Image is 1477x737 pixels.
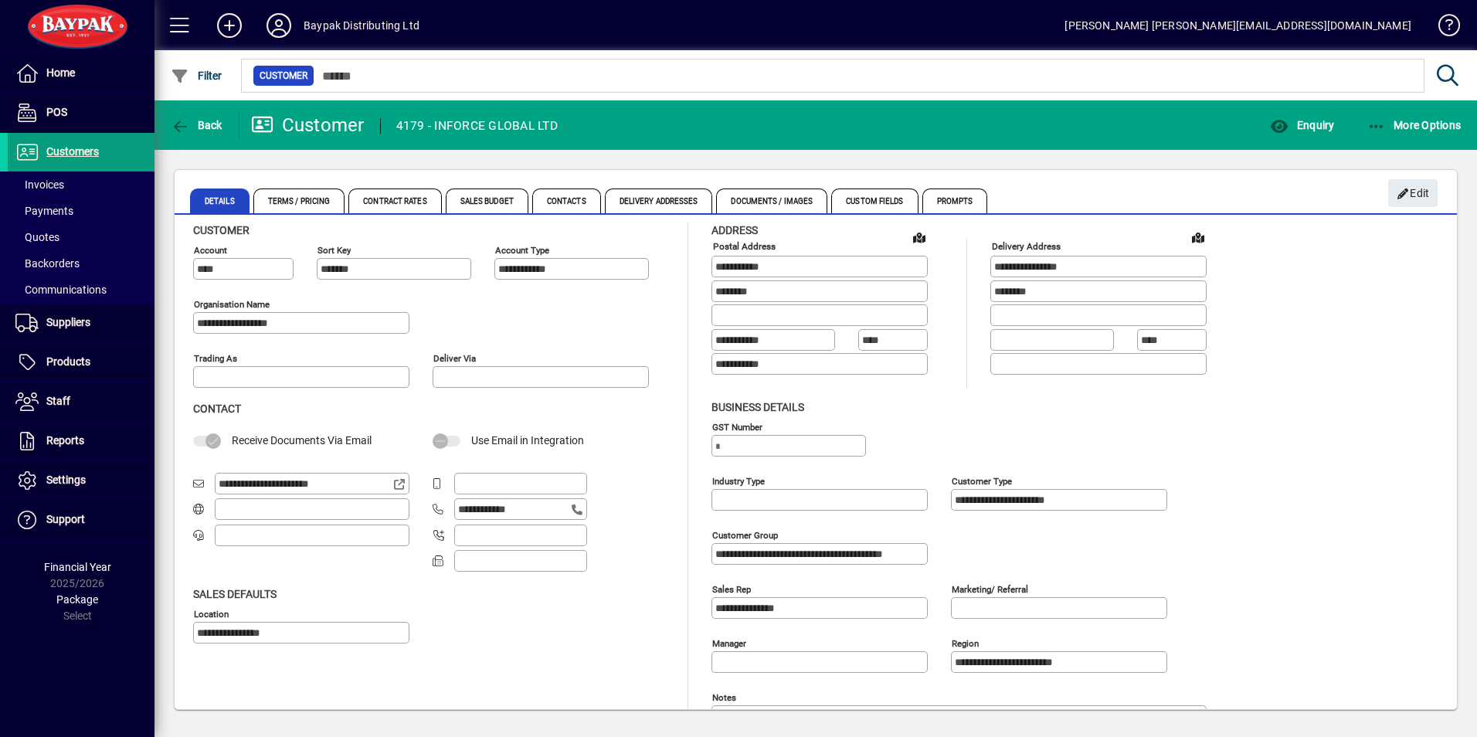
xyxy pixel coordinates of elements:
[8,461,154,500] a: Settings
[56,593,98,606] span: Package
[952,475,1012,486] mat-label: Customer type
[1266,111,1338,139] button: Enquiry
[8,172,154,198] a: Invoices
[495,245,549,256] mat-label: Account Type
[396,114,558,138] div: 4179 - INFORCE GLOBAL LTD
[253,188,345,213] span: Terms / Pricing
[15,284,107,296] span: Communications
[8,501,154,539] a: Support
[8,198,154,224] a: Payments
[254,12,304,39] button: Profile
[171,70,222,82] span: Filter
[711,401,804,413] span: Business details
[46,145,99,158] span: Customers
[46,355,90,368] span: Products
[15,205,73,217] span: Payments
[1270,119,1334,131] span: Enquiry
[8,54,154,93] a: Home
[46,106,67,118] span: POS
[922,188,988,213] span: Prompts
[471,434,584,447] span: Use Email in Integration
[46,513,85,525] span: Support
[317,245,351,256] mat-label: Sort key
[193,588,277,600] span: Sales defaults
[46,474,86,486] span: Settings
[8,93,154,132] a: POS
[260,68,307,83] span: Customer
[167,62,226,90] button: Filter
[348,188,441,213] span: Contract Rates
[1064,13,1411,38] div: [PERSON_NAME] [PERSON_NAME][EMAIL_ADDRESS][DOMAIN_NAME]
[433,353,476,364] mat-label: Deliver via
[1388,179,1438,207] button: Edit
[232,434,372,447] span: Receive Documents Via Email
[1367,119,1462,131] span: More Options
[831,188,918,213] span: Custom Fields
[8,304,154,342] a: Suppliers
[194,608,229,619] mat-label: Location
[304,13,419,38] div: Baypak Distributing Ltd
[1186,225,1210,250] a: View on map
[194,353,237,364] mat-label: Trading as
[711,224,758,236] span: Address
[952,637,979,648] mat-label: Region
[194,245,227,256] mat-label: Account
[251,113,365,138] div: Customer
[1427,3,1458,53] a: Knowledge Base
[15,178,64,191] span: Invoices
[532,188,601,213] span: Contacts
[712,475,765,486] mat-label: Industry type
[605,188,713,213] span: Delivery Addresses
[8,224,154,250] a: Quotes
[712,637,746,648] mat-label: Manager
[8,343,154,382] a: Products
[190,188,250,213] span: Details
[952,583,1028,594] mat-label: Marketing/ Referral
[194,299,270,310] mat-label: Organisation name
[712,691,736,702] mat-label: Notes
[8,250,154,277] a: Backorders
[193,402,241,415] span: Contact
[712,583,751,594] mat-label: Sales rep
[716,188,827,213] span: Documents / Images
[46,434,84,447] span: Reports
[46,395,70,407] span: Staff
[8,382,154,421] a: Staff
[167,111,226,139] button: Back
[171,119,222,131] span: Back
[1397,181,1430,206] span: Edit
[154,111,239,139] app-page-header-button: Back
[446,188,528,213] span: Sales Budget
[1363,111,1465,139] button: More Options
[15,231,59,243] span: Quotes
[46,66,75,79] span: Home
[8,277,154,303] a: Communications
[205,12,254,39] button: Add
[15,257,80,270] span: Backorders
[8,422,154,460] a: Reports
[712,529,778,540] mat-label: Customer group
[46,316,90,328] span: Suppliers
[907,225,932,250] a: View on map
[193,224,250,236] span: Customer
[712,421,762,432] mat-label: GST Number
[44,561,111,573] span: Financial Year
